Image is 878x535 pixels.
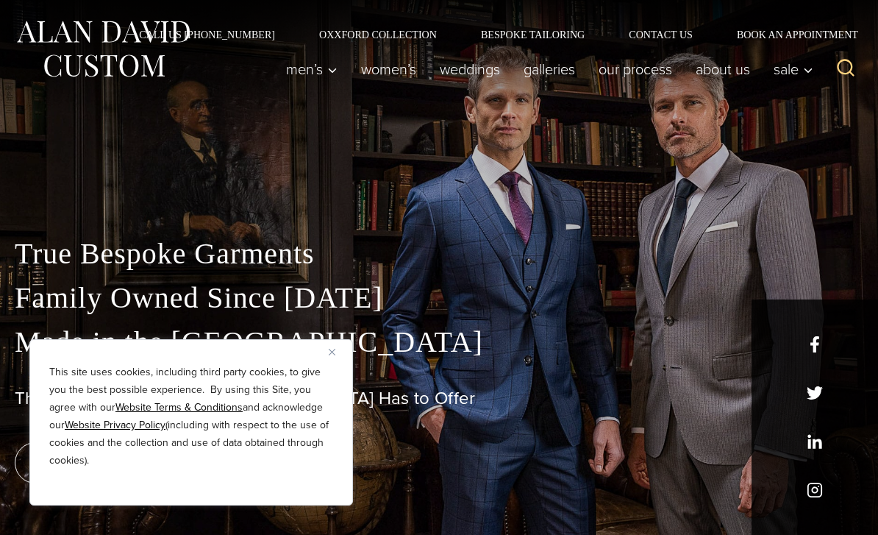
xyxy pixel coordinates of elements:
a: Bespoke Tailoring [459,29,607,40]
span: Men’s [286,62,338,77]
a: Women’s [349,54,428,84]
a: Book an Appointment [715,29,863,40]
a: Our Process [587,54,684,84]
nav: Secondary Navigation [117,29,863,40]
h1: The Best Custom Suits [GEOGRAPHIC_DATA] Has to Offer [15,388,863,409]
a: About Us [684,54,762,84]
nav: Primary Navigation [274,54,821,84]
a: Contact Us [607,29,715,40]
a: Galleries [512,54,587,84]
a: Website Privacy Policy [65,417,165,433]
button: Close [329,343,346,361]
p: This site uses cookies, including third party cookies, to give you the best possible experience. ... [49,364,333,470]
a: Oxxford Collection [297,29,459,40]
a: Website Terms & Conditions [115,400,243,415]
button: View Search Form [828,52,863,87]
a: Call Us [PHONE_NUMBER] [117,29,297,40]
span: Sale [774,62,813,77]
img: Close [329,349,335,355]
p: True Bespoke Garments Family Owned Since [DATE] Made in the [GEOGRAPHIC_DATA] [15,232,863,364]
a: weddings [428,54,512,84]
a: book an appointment [15,442,221,483]
img: Alan David Custom [15,16,191,82]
